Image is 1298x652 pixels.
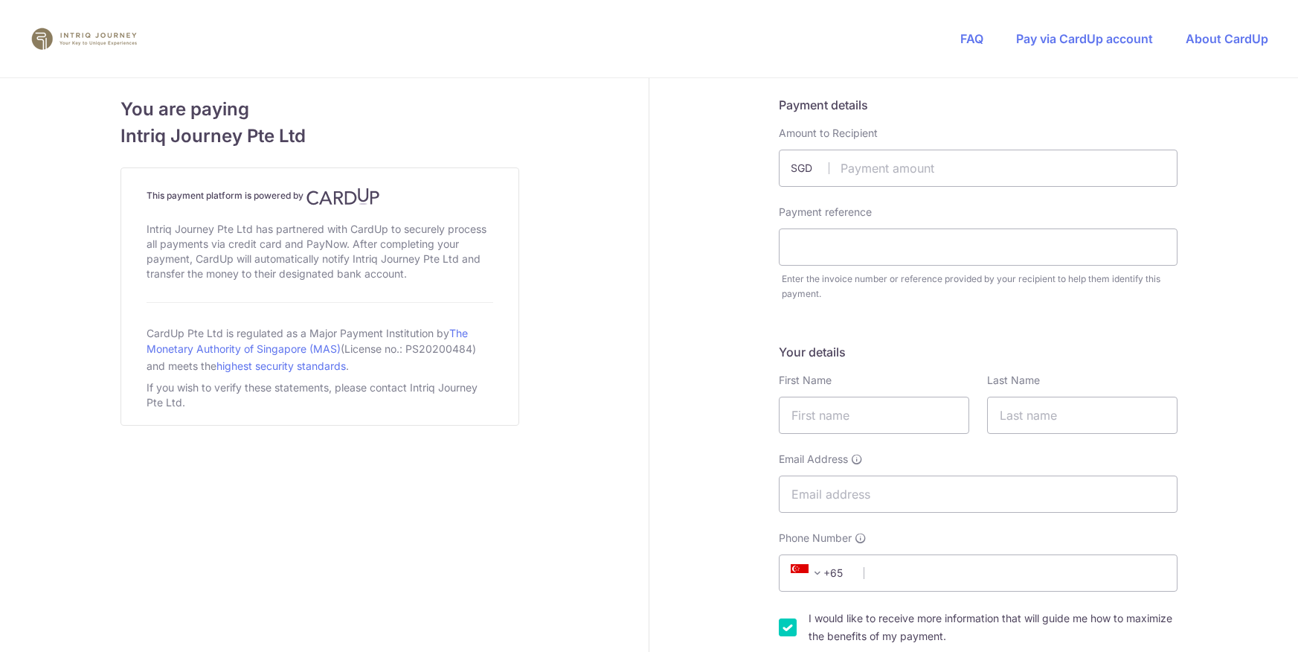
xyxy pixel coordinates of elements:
input: Email address [779,476,1177,513]
div: If you wish to verify these statements, please contact Intriq Journey Pte Ltd. [147,377,493,413]
div: Intriq Journey Pte Ltd has partnered with CardUp to securely process all payments via credit card... [147,219,493,284]
span: Phone Number [779,531,852,546]
span: Intriq Journey Pte Ltd [121,123,519,150]
input: Payment amount [779,150,1177,187]
span: +65 [791,564,826,582]
div: Enter the invoice number or reference provided by your recipient to help them identify this payment. [782,272,1177,301]
a: Pay via CardUp account [1016,31,1153,46]
span: SGD [791,161,829,176]
label: First Name [779,373,832,388]
span: +65 [786,564,853,582]
input: Last name [987,397,1177,434]
a: About CardUp [1186,31,1268,46]
h5: Payment details [779,96,1177,114]
span: Email Address [779,452,848,467]
h4: This payment platform is powered by [147,188,493,205]
label: I would like to receive more information that will guide me how to maximize the benefits of my pa... [809,610,1177,645]
h5: Your details [779,343,1177,361]
label: Amount to Recipient [779,126,878,141]
label: Last Name [987,373,1040,388]
input: First name [779,397,969,434]
span: You are paying [121,96,519,123]
img: CardUp [306,188,379,205]
div: CardUp Pte Ltd is regulated as a Major Payment Institution by (License no.: PS20200484) and meets... [147,321,493,377]
label: Payment reference [779,205,872,220]
a: FAQ [960,31,983,46]
a: highest security standards [216,359,346,372]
